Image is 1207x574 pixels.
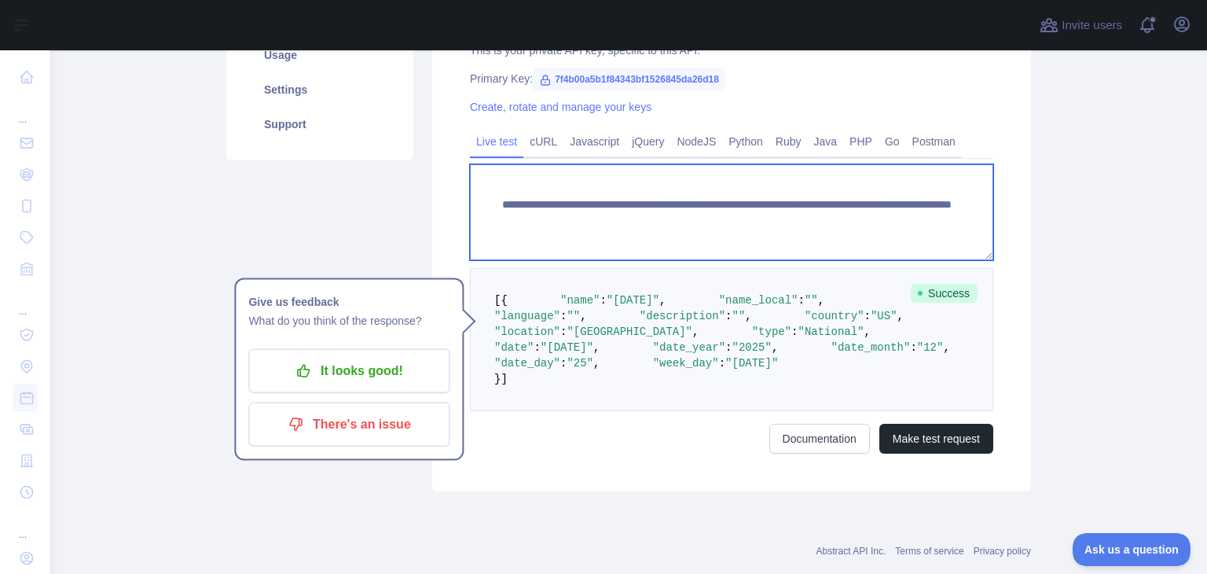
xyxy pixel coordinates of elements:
[725,310,732,322] span: :
[769,424,870,454] a: Documentation
[745,310,751,322] span: ,
[843,129,879,154] a: PHP
[719,357,725,370] span: :
[911,284,978,303] span: Success
[798,294,805,307] span: :
[13,286,38,318] div: ...
[560,294,600,307] span: "name"
[541,341,593,354] span: "[DATE]"
[725,341,732,354] span: :
[600,294,606,307] span: :
[692,326,699,338] span: ,
[725,357,778,370] span: "[DATE]"
[13,94,38,126] div: ...
[769,129,808,154] a: Ruby
[494,341,534,354] span: "date"
[248,311,449,330] p: What do you think of the response?
[653,357,719,370] span: "week_day"
[791,326,798,338] span: :
[1036,13,1125,38] button: Invite users
[560,326,567,338] span: :
[1073,533,1191,566] iframe: Toggle Customer Support
[494,326,560,338] span: "location"
[593,357,600,370] span: ,
[798,326,864,338] span: "National"
[722,129,769,154] a: Python
[659,294,666,307] span: ,
[974,546,1031,557] a: Privacy policy
[567,357,593,370] span: "25"
[910,341,916,354] span: :
[897,310,904,322] span: ,
[245,38,394,72] a: Usage
[943,341,949,354] span: ,
[871,310,897,322] span: "US"
[805,310,864,322] span: "country"
[732,341,772,354] span: "2025"
[808,129,844,154] a: Java
[607,294,659,307] span: "[DATE]"
[864,310,871,322] span: :
[567,326,692,338] span: "[GEOGRAPHIC_DATA]"
[895,546,963,557] a: Terms of service
[470,101,651,113] a: Create, rotate and manage your keys
[864,326,871,338] span: ,
[1062,17,1122,35] span: Invite users
[13,510,38,541] div: ...
[260,358,438,385] p: It looks good!
[818,294,824,307] span: ,
[670,129,722,154] a: NodeJS
[245,107,394,142] a: Support
[248,403,449,447] button: There's an issue
[719,294,798,307] span: "name_local"
[917,341,944,354] span: "12"
[816,546,886,557] a: Abstract API Inc.
[523,129,563,154] a: cURL
[248,293,449,311] h1: Give us feedback
[653,341,725,354] span: "date_year"
[879,424,993,454] button: Make test request
[805,294,818,307] span: ""
[501,373,507,385] span: ]
[580,310,586,322] span: ,
[640,310,725,322] span: "description"
[752,326,791,338] span: "type"
[593,341,600,354] span: ,
[560,357,567,370] span: :
[248,349,449,393] button: It looks good!
[494,310,560,322] span: "language"
[831,341,911,354] span: "date_month"
[245,72,394,107] a: Settings
[494,357,560,370] span: "date_day"
[560,310,567,322] span: :
[470,42,993,58] div: This is your private API key, specific to this API.
[563,129,626,154] a: Javascript
[260,411,438,438] p: There's an issue
[906,129,962,154] a: Postman
[470,71,993,86] div: Primary Key:
[494,373,501,385] span: }
[470,129,523,154] a: Live test
[879,129,906,154] a: Go
[567,310,580,322] span: ""
[626,129,670,154] a: jQuery
[501,294,507,307] span: {
[533,68,725,91] span: 7f4b00a5b1f84343bf1526845da26d18
[772,341,778,354] span: ,
[732,310,745,322] span: ""
[494,294,501,307] span: [
[534,341,540,354] span: :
